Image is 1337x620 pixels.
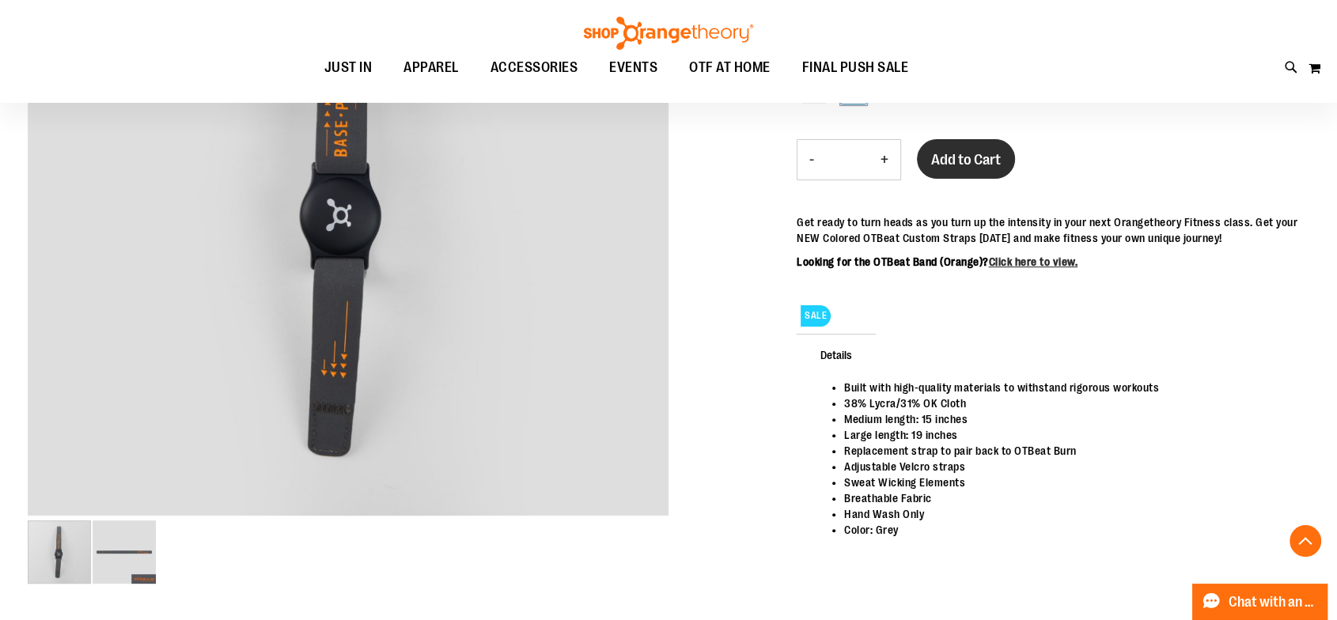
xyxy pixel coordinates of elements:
[1192,584,1328,620] button: Chat with an Expert
[844,522,1293,538] li: Color: Grey
[689,50,771,85] span: OTF AT HOME
[28,519,93,585] div: image 1 of 2
[93,519,156,585] div: image 2 of 2
[93,520,156,584] img: OTBeat Band
[797,334,876,375] span: Details
[844,474,1293,490] li: Sweat Wicking Elements
[844,490,1293,506] li: Breathable Fabric
[844,506,1293,522] li: Hand Wash Only
[802,50,909,85] span: FINAL PUSH SALE
[797,140,826,180] button: Decrease product quantity
[917,139,1015,179] button: Add to Cart
[1290,525,1321,557] button: Back To Top
[786,50,925,86] a: FINAL PUSH SALE
[490,50,578,85] span: ACCESSORIES
[844,459,1293,474] li: Adjustable Velcro straps
[844,427,1293,443] li: Large length: 19 inches
[673,50,786,86] a: OTF AT HOME
[593,50,673,86] a: EVENTS
[797,255,1078,268] b: Looking for the OTBeat Band (Orange)?
[309,50,388,86] a: JUST IN
[989,255,1078,268] a: Click here to view.
[844,395,1293,411] li: 38% Lycra/31% OK Cloth
[388,50,475,86] a: APPAREL
[842,80,865,104] div: L
[403,50,459,85] span: APPAREL
[931,151,1001,168] span: Add to Cart
[475,50,594,85] a: ACCESSORIES
[324,50,373,85] span: JUST IN
[801,305,831,327] span: SALE
[581,17,756,50] img: Shop Orangetheory
[797,214,1309,246] p: Get ready to turn heads as you turn up the intensity in your next Orangetheory Fitness class. Get...
[844,443,1293,459] li: Replacement strap to pair back to OTBeat Burn
[609,50,657,85] span: EVENTS
[1229,595,1318,610] span: Chat with an Expert
[869,140,900,180] button: Increase product quantity
[826,141,869,179] input: Product quantity
[844,411,1293,427] li: Medium length: 15 inches
[844,380,1293,395] li: Built with high-quality materials to withstand rigorous workouts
